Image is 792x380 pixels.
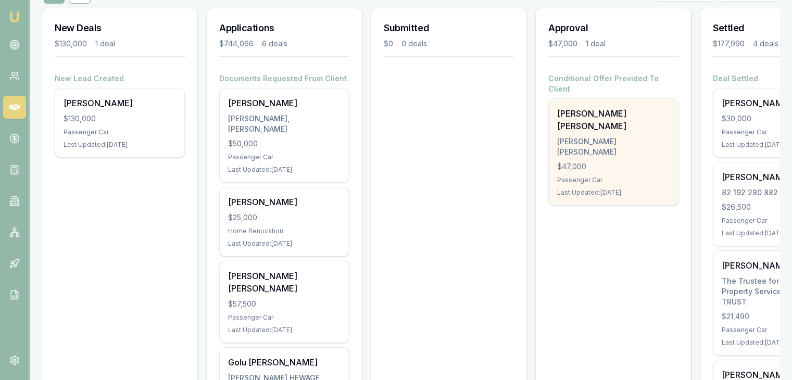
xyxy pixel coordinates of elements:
h3: Applications [219,21,349,35]
div: $50,000 [228,138,341,149]
div: $130,000 [64,113,176,124]
div: Last Updated: [DATE] [557,188,670,197]
div: [PERSON_NAME] [228,97,341,109]
div: Home Renovation [228,227,341,235]
div: Last Updated: [DATE] [64,141,176,149]
div: $130,000 [55,39,87,49]
h3: Submitted [384,21,514,35]
div: Last Updated: [DATE] [228,326,341,334]
div: Last Updated: [DATE] [228,239,341,248]
div: 1 deal [95,39,115,49]
div: Passenger Car [557,176,670,184]
h3: New Deals [55,21,185,35]
div: 1 deal [586,39,606,49]
h4: Documents Requested From Client [219,73,349,84]
div: [PERSON_NAME] [64,97,176,109]
div: $47,000 [548,39,577,49]
div: $177,990 [713,39,745,49]
h3: Approval [548,21,678,35]
div: 6 deals [262,39,287,49]
div: $47,000 [557,161,670,172]
div: $744,066 [219,39,254,49]
div: Last Updated: [DATE] [228,166,341,174]
div: $0 [384,39,393,49]
div: [PERSON_NAME] [PERSON_NAME] [557,136,670,157]
div: 4 deals [753,39,778,49]
div: [PERSON_NAME] [228,196,341,208]
div: [PERSON_NAME] [PERSON_NAME] [228,270,341,295]
img: emu-icon-u.png [8,10,21,23]
div: Passenger Car [64,128,176,136]
div: Passenger Car [228,153,341,161]
div: Golu [PERSON_NAME] [228,356,341,369]
div: [PERSON_NAME], [PERSON_NAME] [228,113,341,134]
div: $25,000 [228,212,341,223]
div: 0 deals [401,39,427,49]
h4: Conditional Offer Provided To Client [548,73,678,94]
h4: New Lead Created [55,73,185,84]
div: Passenger Car [228,313,341,322]
div: $57,500 [228,299,341,309]
div: [PERSON_NAME] [PERSON_NAME] [557,107,670,132]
